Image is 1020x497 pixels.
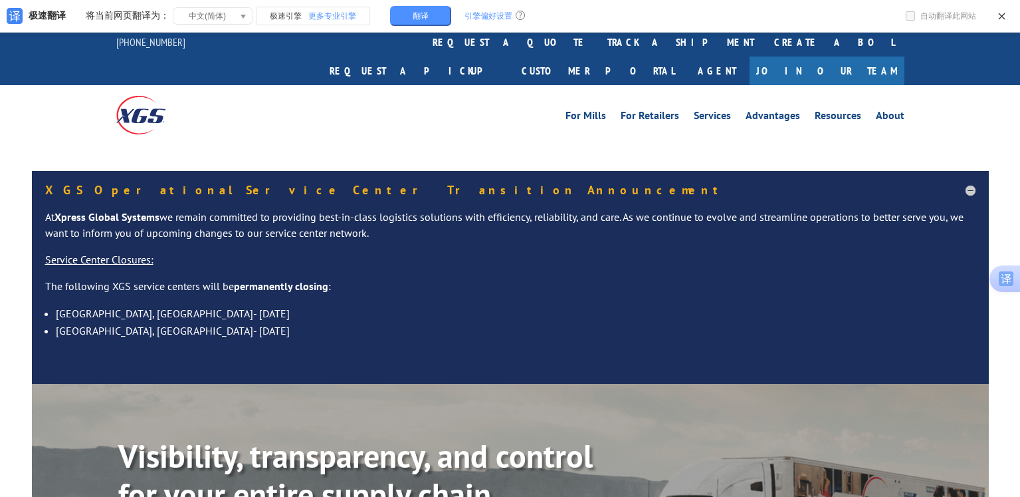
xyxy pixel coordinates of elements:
[750,57,904,85] a: Join Our Team
[56,322,975,339] li: [GEOGRAPHIC_DATA], [GEOGRAPHIC_DATA]- [DATE]
[234,279,328,293] strong: permanently closing
[565,110,606,125] a: For Mills
[45,210,975,252] p: At we remain committed to providing best-in-class logistics solutions with efficiency, reliabilit...
[45,279,975,305] p: The following XGS service centers will be :
[45,184,975,196] h5: XGS Operational Service Center Transition Announcement
[621,110,679,125] a: For Retailers
[54,210,159,224] strong: Xpress Global Systems
[876,110,904,125] a: About
[694,110,731,125] a: Services
[597,28,764,57] a: track a shipment
[423,28,597,57] a: request a quote
[45,253,153,266] u: Service Center Closures:
[512,57,684,85] a: Customer Portal
[320,57,512,85] a: Request a pickup
[764,28,904,57] a: Create a BOL
[815,110,861,125] a: Resources
[56,305,975,322] li: [GEOGRAPHIC_DATA], [GEOGRAPHIC_DATA]- [DATE]
[116,35,185,49] a: [PHONE_NUMBER]
[684,57,750,85] a: Agent
[746,110,800,125] a: Advantages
